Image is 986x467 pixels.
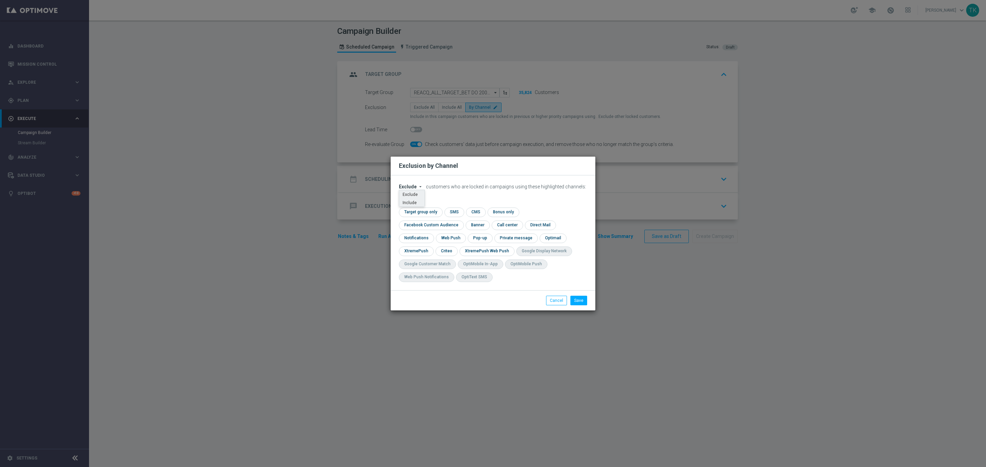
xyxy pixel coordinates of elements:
[399,184,425,190] button: Exclude arrow_drop_down
[463,261,498,267] div: OptiMobile In-App
[404,261,451,267] div: Google Customer Match
[399,190,425,207] ng-dropdown-panel: Options list
[404,274,449,280] div: Web Push Notifications
[399,184,587,190] div: customers who are locked in campaigns using these highlighted channels:
[399,184,417,189] span: Exclude
[462,274,487,280] div: OptiText SMS
[522,248,567,254] div: Google Display Network
[570,296,587,305] button: Save
[418,184,423,189] i: arrow_drop_down
[510,261,542,267] div: OptiMobile Push
[399,162,458,170] h2: Exclusion by Channel
[546,296,567,305] button: Cancel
